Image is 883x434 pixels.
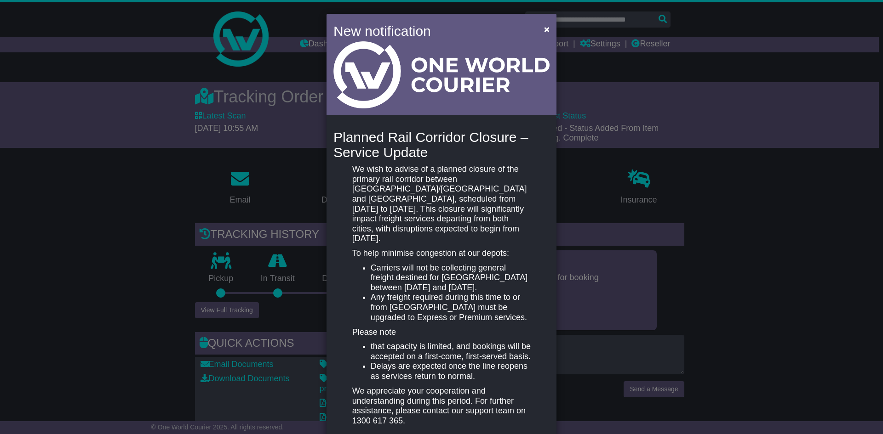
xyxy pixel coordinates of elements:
p: We wish to advise of a planned closure of the primary rail corridor between [GEOGRAPHIC_DATA]/[GE... [352,164,531,244]
li: that capacity is limited, and bookings will be accepted on a first-come, first-served basis. [371,342,531,361]
h4: Planned Rail Corridor Closure – Service Update [333,130,550,160]
li: Delays are expected once the line reopens as services return to normal. [371,361,531,381]
p: To help minimise congestion at our depots: [352,248,531,259]
h4: New notification [333,21,531,41]
li: Carriers will not be collecting general freight destined for [GEOGRAPHIC_DATA] between [DATE] and... [371,263,531,293]
span: × [544,24,550,34]
li: Any freight required during this time to or from [GEOGRAPHIC_DATA] must be upgraded to Express or... [371,293,531,322]
p: Please note [352,327,531,338]
img: Light [333,41,550,108]
p: We appreciate your cooperation and understanding during this period. For further assistance, plea... [352,386,531,426]
button: Close [539,20,554,39]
